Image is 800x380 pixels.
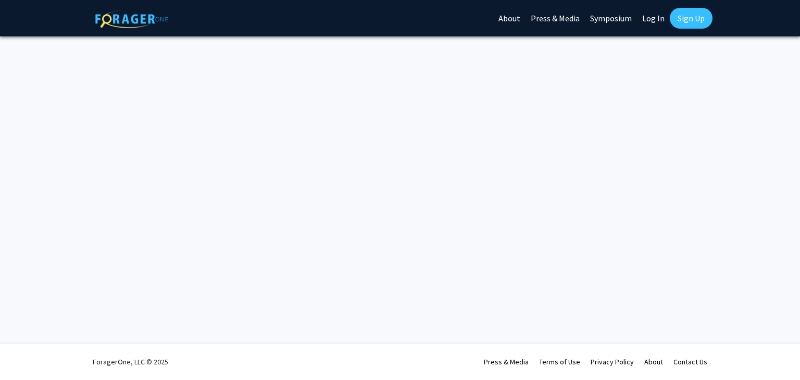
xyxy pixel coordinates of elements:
[591,357,634,366] a: Privacy Policy
[484,357,529,366] a: Press & Media
[95,10,168,28] img: ForagerOne Logo
[670,8,712,29] a: Sign Up
[93,344,168,380] div: ForagerOne, LLC © 2025
[539,357,580,366] a: Terms of Use
[673,357,707,366] a: Contact Us
[644,357,663,366] a: About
